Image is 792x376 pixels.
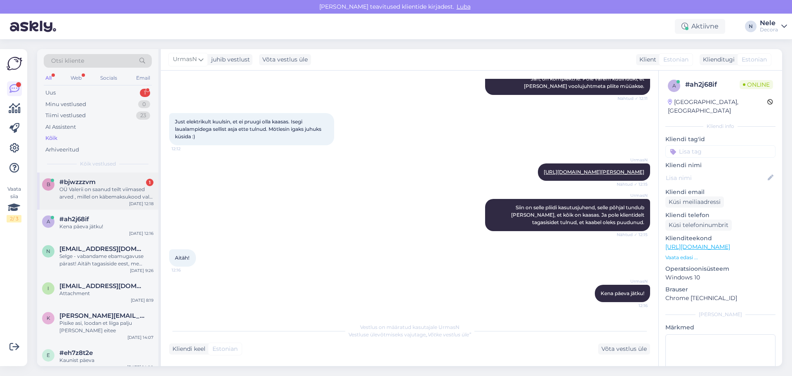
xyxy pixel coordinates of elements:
span: UrmasN [617,157,648,163]
div: Võta vestlus üle [259,54,311,65]
span: #ah2j68if [59,215,89,223]
span: Aitäh! [175,255,189,261]
div: Võta vestlus üle [598,343,650,355]
span: Vestluse ülevõtmiseks vajutage [349,331,471,338]
a: [URL][DOMAIN_NAME] [665,243,730,251]
div: Decora [760,26,778,33]
div: [DATE] 12:16 [129,230,153,236]
div: Vaata siia [7,185,21,222]
span: UrmasN [173,55,197,64]
p: Kliendi telefon [665,211,775,220]
span: e [47,352,50,358]
a: NeleDecora [760,20,787,33]
div: 0 [138,100,150,109]
img: Askly Logo [7,56,22,71]
div: Pisike asi, loodan et liiga palju [PERSON_NAME] eitee [59,319,153,334]
div: [DATE] 14:00 [127,364,153,370]
span: a [672,83,676,89]
span: Kena päeva jätku! [601,290,644,296]
span: Otsi kliente [51,57,84,65]
span: n [46,248,50,254]
div: Kõik [45,134,57,142]
div: Küsi meiliaadressi [665,196,724,208]
span: Nähtud ✓ 12:15 [617,181,648,187]
div: Arhiveeritud [45,146,79,154]
span: Estonian [742,55,767,64]
div: 2 / 3 [7,215,21,222]
div: Attachment [59,290,153,297]
span: Vestlus on määratud kasutajale UrmasN [360,324,460,330]
div: [GEOGRAPHIC_DATA], [GEOGRAPHIC_DATA] [668,98,767,115]
div: Socials [99,73,119,83]
p: Brauser [665,285,775,294]
div: Kliendi keel [169,345,205,353]
div: [DATE] 14:07 [127,334,153,341]
span: 12:16 [172,267,203,273]
div: Email [134,73,152,83]
span: Siin on selle pliidi kasutusjuhend, selle põhjal tundub [PERSON_NAME], et kõik on kaasas. Ja pole... [511,204,646,225]
input: Lisa nimi [666,173,766,182]
div: Klient [636,55,656,64]
span: Luba [454,3,473,10]
span: i [47,285,49,291]
p: Operatsioonisüsteem [665,265,775,273]
div: Nele [760,20,778,26]
p: Chrome [TECHNICAL_ID] [665,294,775,303]
span: 12:16 [617,303,648,309]
span: b [47,181,50,187]
div: 23 [136,111,150,120]
p: Windows 10 [665,273,775,282]
p: Kliendi tag'id [665,135,775,144]
span: Estonian [663,55,688,64]
div: N [745,21,757,32]
div: Küsi telefoninumbrit [665,220,732,231]
div: Selge - vabandame ebamugavuse pärast! Aitäh tagasiside eest, me uurime omalt poolt edasi millest ... [59,253,153,267]
span: Just elektrikult kuulsin, et ei pruugi olla kaasas. Isegi laualampidega sellist asja ette tulnud.... [175,118,323,140]
div: [DATE] 12:18 [129,201,153,207]
div: AI Assistent [45,123,76,131]
span: nils.austa@gmail.com [59,245,145,253]
span: #eh7z8t2e [59,349,93,357]
span: Kõik vestlused [80,160,116,168]
p: Vaata edasi ... [665,254,775,261]
span: kaspar.raasman@gmail.com [59,312,145,319]
input: Lisa tag [665,145,775,158]
div: Uus [45,89,56,97]
span: info@ixander.eu [59,282,145,290]
div: [DATE] 9:26 [130,267,153,274]
div: OÜ Valerii on saanud teilt viimased arved , millel on käbemaksukood vale. Ootame korrektseid arveid. [59,186,153,201]
span: Nähtud ✓ 12:11 [617,95,648,102]
span: UrmasN [617,192,648,199]
div: Tiimi vestlused [45,111,86,120]
div: # ah2j68if [685,80,740,90]
span: 12:12 [172,146,203,152]
div: Kaunist päeva [59,357,153,364]
span: Nähtud ✓ 12:15 [617,232,648,238]
div: Minu vestlused [45,100,86,109]
i: „Võtke vestlus üle” [426,331,471,338]
div: [DATE] 8:19 [131,297,153,303]
div: Kena päeva jätku! [59,223,153,230]
div: Web [69,73,83,83]
p: Kliendi nimi [665,161,775,170]
div: juhib vestlust [208,55,250,64]
div: 1 [146,179,153,186]
div: 1 [140,89,150,97]
p: Klienditeekond [665,234,775,243]
a: [URL][DOMAIN_NAME][PERSON_NAME] [544,169,644,175]
span: k [47,315,50,321]
span: a [47,218,50,225]
span: #bjwzzzvm [59,178,96,186]
p: Kliendi email [665,188,775,196]
div: Aktiivne [675,19,725,34]
span: Online [740,80,773,89]
p: Märkmed [665,323,775,332]
div: Klienditugi [700,55,735,64]
span: Estonian [212,345,238,353]
div: All [44,73,53,83]
div: Kliendi info [665,123,775,130]
div: [PERSON_NAME] [665,311,775,318]
span: UrmasN [617,278,648,284]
